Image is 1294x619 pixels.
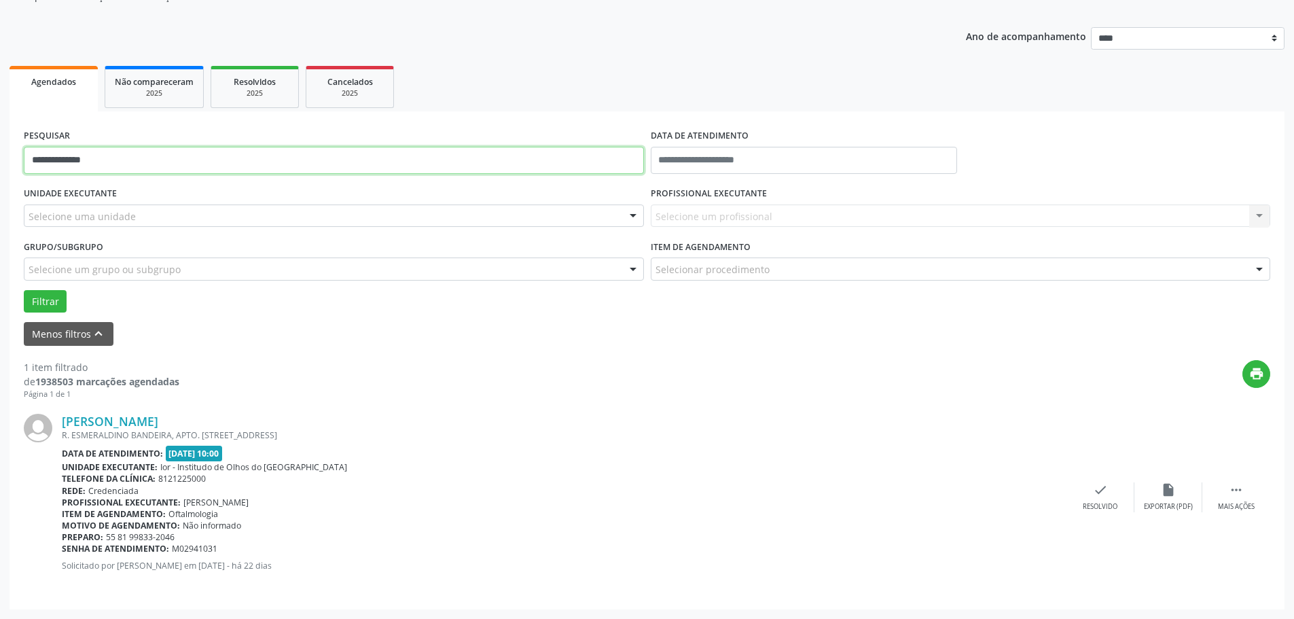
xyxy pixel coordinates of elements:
[1249,366,1264,381] i: print
[115,76,194,88] span: Não compareceram
[24,389,179,400] div: Página 1 de 1
[651,126,749,147] label: DATA DE ATENDIMENTO
[24,322,113,346] button: Menos filtroskeyboard_arrow_up
[651,236,751,258] label: Item de agendamento
[31,76,76,88] span: Agendados
[183,520,241,531] span: Não informado
[327,76,373,88] span: Cancelados
[29,262,181,277] span: Selecione um grupo ou subgrupo
[1161,482,1176,497] i: insert_drive_file
[651,183,767,205] label: PROFISSIONAL EXECUTANTE
[62,520,180,531] b: Motivo de agendamento:
[1093,482,1108,497] i: check
[62,485,86,497] b: Rede:
[160,461,347,473] span: Ior - Institudo de Olhos do [GEOGRAPHIC_DATA]
[24,183,117,205] label: UNIDADE EXECUTANTE
[91,326,106,341] i: keyboard_arrow_up
[158,473,206,484] span: 8121225000
[62,531,103,543] b: Preparo:
[88,485,139,497] span: Credenciada
[24,236,103,258] label: Grupo/Subgrupo
[62,414,158,429] a: [PERSON_NAME]
[62,560,1066,571] p: Solicitado por [PERSON_NAME] em [DATE] - há 22 dias
[1083,502,1117,512] div: Resolvido
[168,508,218,520] span: Oftalmologia
[115,88,194,99] div: 2025
[35,375,179,388] strong: 1938503 marcações agendadas
[655,262,770,277] span: Selecionar procedimento
[966,27,1086,44] p: Ano de acompanhamento
[1218,502,1255,512] div: Mais ações
[24,126,70,147] label: PESQUISAR
[62,473,156,484] b: Telefone da clínica:
[316,88,384,99] div: 2025
[62,429,1066,441] div: R. ESMERALDINO BANDEIRA, APTO. [STREET_ADDRESS]
[62,543,169,554] b: Senha de atendimento:
[24,414,52,442] img: img
[1229,482,1244,497] i: 
[24,374,179,389] div: de
[166,446,223,461] span: [DATE] 10:00
[183,497,249,508] span: [PERSON_NAME]
[62,461,158,473] b: Unidade executante:
[24,290,67,313] button: Filtrar
[62,448,163,459] b: Data de atendimento:
[1242,360,1270,388] button: print
[62,508,166,520] b: Item de agendamento:
[29,209,136,224] span: Selecione uma unidade
[172,543,217,554] span: M02941031
[234,76,276,88] span: Resolvidos
[221,88,289,99] div: 2025
[1144,502,1193,512] div: Exportar (PDF)
[24,360,179,374] div: 1 item filtrado
[106,531,175,543] span: 55 81 99833-2046
[62,497,181,508] b: Profissional executante:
